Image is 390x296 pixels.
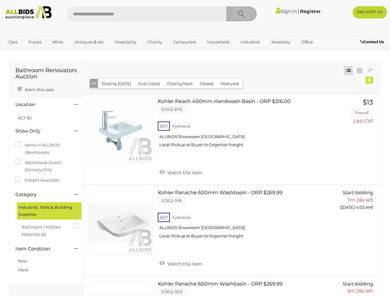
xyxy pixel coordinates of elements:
span: $13 [363,98,373,106]
h4: Category [15,192,65,197]
button: Search [226,6,257,22]
span: Bathroom / Kitchen Materials (6) [22,222,68,238]
span: Watch this item [166,170,202,175]
b: Contact Us [360,39,384,44]
a: Alert this sale [15,84,56,94]
a: Cars [5,37,21,47]
button: Featured [217,79,243,88]
span: | [298,8,299,14]
a: Sell with us [353,6,387,18]
a: Watch this item [158,259,204,268]
h4: Location [15,102,65,107]
a: Kohler Panache 600mm Washbasin - ORP $269.99 51362-918 ACT Fyshwick ALLBIDS Showroom [GEOGRAPHIC_... [162,190,327,243]
a: Sports [5,47,25,57]
span: Watch this item [166,261,202,267]
a: Office [297,37,317,47]
img: Allbids.com.au [3,6,54,19]
button: All [90,79,98,88]
a: Charity [144,37,166,47]
a: Household [203,37,233,47]
a: New [18,258,27,263]
a: Wine [48,37,67,47]
span: Alert this sale [23,87,54,92]
a: Hospitality [111,37,140,47]
a: Industrial [237,37,264,47]
a: Trucks [24,37,45,47]
a: Register [300,8,321,14]
a: Used [18,267,28,272]
a: Antiques & Art [71,37,107,47]
h4: Show Only [15,129,65,134]
span: Start bidding [343,281,373,287]
label: Freight Available [15,177,59,184]
h4: Item Condition [15,246,65,252]
div: 6 [366,77,373,84]
a: $13 ReeceE Last Call [336,99,375,128]
a: Computers [169,37,200,47]
a: Watch this item [158,167,204,177]
label: Items in ALLBIDS Warehouses [15,142,77,156]
a: ACT (6) [18,115,31,120]
a: Jewellery [267,37,294,47]
button: Closed [196,79,217,88]
span: Start bidding [343,190,373,195]
a: Start bidding 7m 28s left ([DATE] 4:03 AM) [336,190,375,213]
h1: Bathroom Renovators Auction [15,68,77,80]
label: Warehouse Direct - Delivery Only [15,159,77,174]
a: Kohler Reach 400mm Handwash Basin - ORP $316.00 51362-876 ACT Fyshwick ALLBIDS Showroom [GEOGRAPH... [162,99,327,152]
a: Sign In [276,8,297,14]
button: Closing [DATE] [98,79,135,88]
a: Contact Us [360,39,385,45]
button: Just Listed [135,79,164,88]
button: Closing Next [163,79,196,88]
a: [GEOGRAPHIC_DATA] [28,47,80,57]
div: Industrial, Tools & Building Supplies [17,202,82,220]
